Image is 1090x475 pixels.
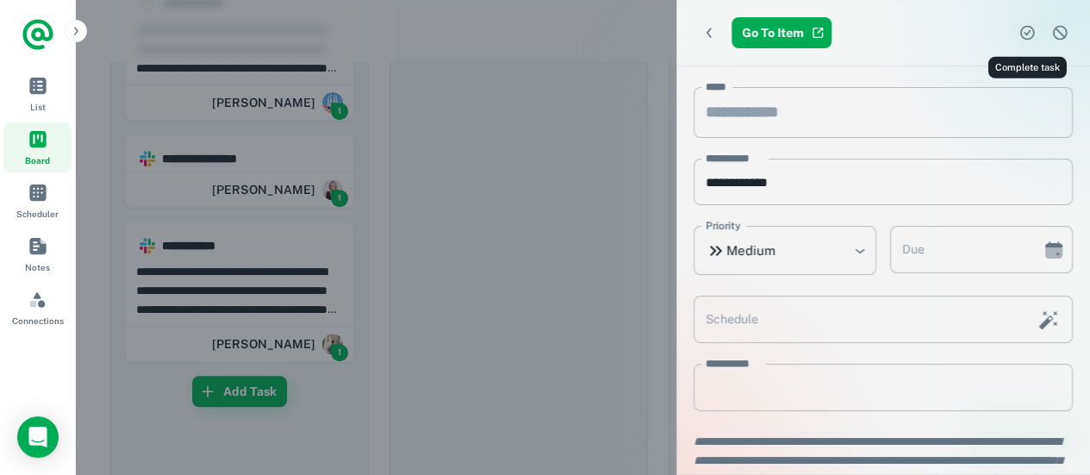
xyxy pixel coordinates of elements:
[25,260,50,274] span: Notes
[1014,20,1040,46] button: Complete task
[12,314,64,328] span: Connections
[706,218,741,234] label: Priority
[732,17,832,48] a: Go To Item
[3,283,72,333] a: Connections
[676,66,1090,474] div: scrollable content
[16,207,59,221] span: Scheduler
[25,153,50,167] span: Board
[1047,20,1073,46] button: Dismiss task
[988,57,1067,78] div: Complete task
[3,176,72,226] a: Scheduler
[3,69,72,119] a: List
[3,122,72,172] a: Board
[30,100,46,114] span: List
[17,416,59,458] div: Load Chat
[3,229,72,279] a: Notes
[1034,305,1063,334] button: Schedule this task with AI
[694,226,876,275] div: Medium
[21,17,55,52] a: Logo
[694,17,725,48] button: Back
[1037,233,1071,267] button: Choose date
